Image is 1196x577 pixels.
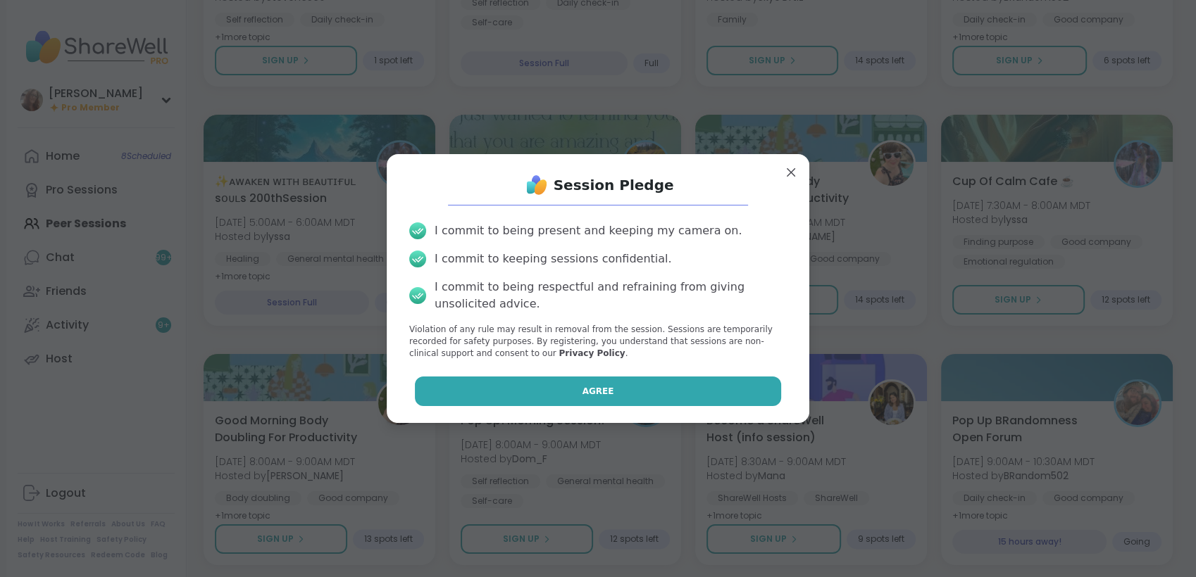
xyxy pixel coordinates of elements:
[523,171,551,199] img: ShareWell Logo
[415,376,782,406] button: Agree
[409,324,787,359] p: Violation of any rule may result in removal from the session. Sessions are temporarily recorded f...
[583,385,614,398] span: Agree
[435,251,672,267] div: I commit to keeping sessions confidential.
[554,175,674,195] h1: Session Pledge
[435,279,787,312] div: I commit to being respectful and refraining from giving unsolicited advice.
[435,222,742,239] div: I commit to being present and keeping my camera on.
[559,348,625,358] a: Privacy Policy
